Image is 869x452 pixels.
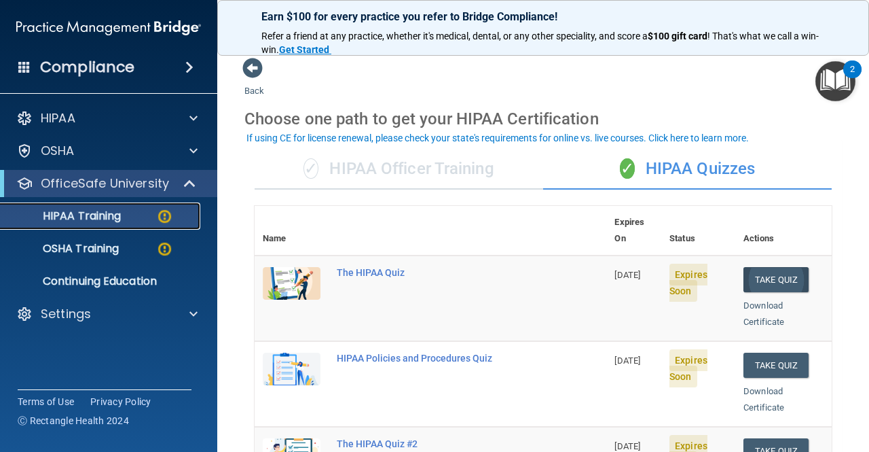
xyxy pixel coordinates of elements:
[735,206,832,256] th: Actions
[661,206,735,256] th: Status
[244,131,751,145] button: If using CE for license renewal, please check your state's requirements for online vs. live cours...
[614,441,640,451] span: [DATE]
[41,110,75,126] p: HIPAA
[743,386,784,413] a: Download Certificate
[669,349,707,387] span: Expires Soon
[850,69,855,87] div: 2
[261,10,825,23] p: Earn $100 for every practice you refer to Bridge Compliance!
[743,353,809,378] button: Take Quiz
[246,133,749,143] div: If using CE for license renewal, please check your state's requirements for online vs. live cours...
[41,306,91,322] p: Settings
[279,44,331,55] a: Get Started
[9,242,119,256] p: OSHA Training
[18,414,129,428] span: Ⓒ Rectangle Health 2024
[9,209,121,223] p: HIPAA Training
[244,69,264,96] a: Back
[543,149,832,190] div: HIPAA Quizzes
[337,353,538,364] div: HIPAA Policies and Procedures Quiz
[9,275,194,288] p: Continuing Education
[40,58,134,77] h4: Compliance
[337,438,538,449] div: The HIPAA Quiz #2
[620,158,635,179] span: ✓
[743,267,809,292] button: Take Quiz
[255,206,329,256] th: Name
[669,264,707,302] span: Expires Soon
[261,31,819,55] span: ! That's what we call a win-win.
[261,31,648,41] span: Refer a friend at any practice, whether it's medical, dental, or any other speciality, and score a
[90,395,151,408] a: Privacy Policy
[156,208,173,225] img: warning-circle.0cc9ac19.png
[303,158,318,179] span: ✓
[614,355,640,366] span: [DATE]
[614,270,640,280] span: [DATE]
[648,31,707,41] strong: $100 gift card
[255,149,543,190] div: HIPAA Officer Training
[16,306,198,322] a: Settings
[156,241,173,258] img: warning-circle.0cc9ac19.png
[18,395,74,408] a: Terms of Use
[606,206,661,256] th: Expires On
[16,110,198,126] a: HIPAA
[743,300,784,327] a: Download Certificate
[815,61,855,101] button: Open Resource Center, 2 new notifications
[16,143,198,159] a: OSHA
[16,175,197,192] a: OfficeSafe University
[16,14,201,41] img: PMB logo
[41,143,75,159] p: OSHA
[337,267,538,278] div: The HIPAA Quiz
[279,44,329,55] strong: Get Started
[41,175,169,192] p: OfficeSafe University
[244,99,842,139] div: Choose one path to get your HIPAA Certification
